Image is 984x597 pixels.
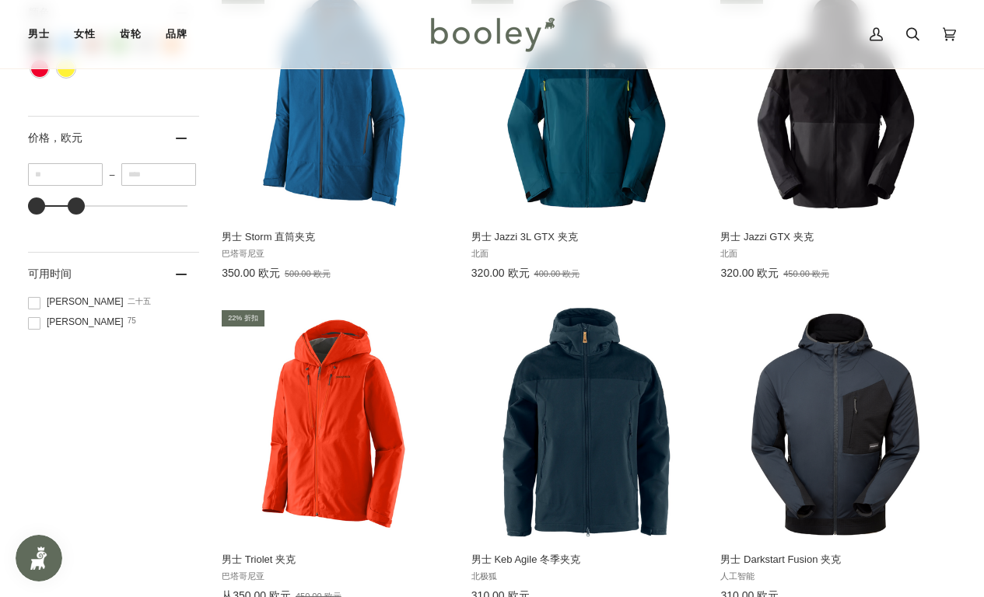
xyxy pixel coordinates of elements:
[285,269,331,278] font: 500.00 欧元
[471,249,488,258] font: 北面
[222,249,264,258] font: 巴塔哥尼亚
[471,267,530,279] font: 320.00 欧元
[166,28,188,40] font: 品牌
[121,163,196,186] input: 最大值
[47,316,124,327] font: [PERSON_NAME]
[534,269,580,278] font: 400.00 欧元
[720,249,737,258] font: 北面
[128,297,151,305] font: 二十五
[50,131,82,144] font: ，欧元
[470,308,703,541] img: Fjallraven 男式 Keb Agile 冬季夹克 深海军蓝 - Booley Galway
[220,308,453,541] img: Patagonia 男式 Triolet 夹克 Pollinator 橙色 - Booley Galway
[783,269,829,278] font: 450.00 欧元
[74,28,96,40] font: 女性
[222,231,315,243] font: 男士 Storm 直筒夹克
[31,60,48,77] span: 颜色：红色
[222,267,280,279] font: 350.00 欧元
[471,553,580,565] font: 男士 Keb Agile 冬季夹克
[58,60,75,77] span: 颜色：黄色
[28,267,72,280] font: 可用时间
[424,12,560,57] img: 布利
[222,571,264,581] font: 巴塔哥尼亚
[28,131,50,144] font: 价格
[110,169,115,180] font: –
[228,314,258,322] font: 22% 折扣
[128,316,136,325] font: 75
[720,231,813,243] font: 男士 Jazzi GTX 夹克
[471,231,578,243] font: 男士 Jazzi 3L GTX 夹克
[719,308,952,541] img: Artilect 男式 Darkstart Fusion 夹克 深灰色/黑色 - Booley Galway
[120,28,142,40] font: 齿轮
[16,535,62,581] iframe: 打开忠诚度计划弹出窗口的按钮
[47,296,124,307] font: [PERSON_NAME]
[28,163,103,186] input: 最小值
[720,571,755,581] font: 人工智能
[28,28,51,40] font: 男士
[720,267,779,279] font: 320.00 欧元
[720,553,841,565] font: 男士 Darkstart Fusion 夹克
[222,553,296,565] font: 男士 Triolet 夹克
[471,571,497,581] font: 北极狐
